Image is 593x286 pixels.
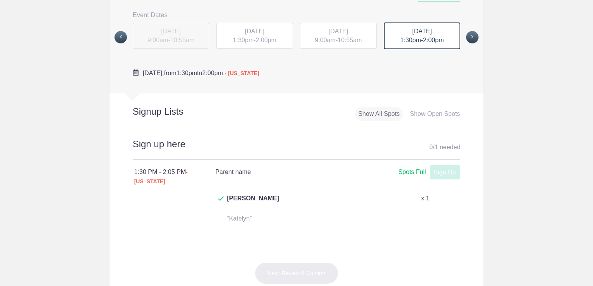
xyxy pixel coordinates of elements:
button: Next: Review & Confirm [255,262,338,284]
span: [DATE] [245,28,264,34]
span: “Katelyn” [227,215,252,222]
h2: Signup Lists [109,106,234,117]
div: 0 1 needed [429,141,460,153]
div: - [216,23,293,49]
div: 1:30 PM - 2:05 PM [134,167,215,186]
span: 1:30pm [176,70,197,76]
span: - [US_STATE] [134,169,188,184]
h3: Event Dates [133,9,461,21]
span: from to [143,70,259,76]
span: [DATE] [412,28,432,34]
div: Show Open Spots [407,107,463,121]
div: Show All Spots [355,107,403,121]
div: - [384,22,461,50]
span: 1:30pm [233,37,253,43]
span: [DATE] [329,28,348,34]
span: [DATE], [143,70,164,76]
img: Check dark green [218,196,224,201]
span: 2:00pm [423,37,444,43]
span: 10:55am [338,37,362,43]
div: - [300,23,377,49]
button: [DATE] 1:30pm-2:00pm [383,22,461,50]
h2: Sign up here [133,138,461,160]
img: Cal purple [133,69,139,76]
span: [PERSON_NAME] [227,194,279,212]
span: 1:30pm [400,37,421,43]
span: 9:00am [315,37,335,43]
span: 2:00pm [202,70,223,76]
p: x 1 [421,194,429,203]
span: 2:00pm [256,37,276,43]
button: [DATE] 9:00am-10:55am [300,22,377,50]
div: Spots Full [398,167,426,177]
button: [DATE] 1:30pm-2:00pm [216,22,293,50]
span: - [US_STATE] [225,70,259,76]
h4: Parent name [215,167,337,177]
span: / [433,144,434,150]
